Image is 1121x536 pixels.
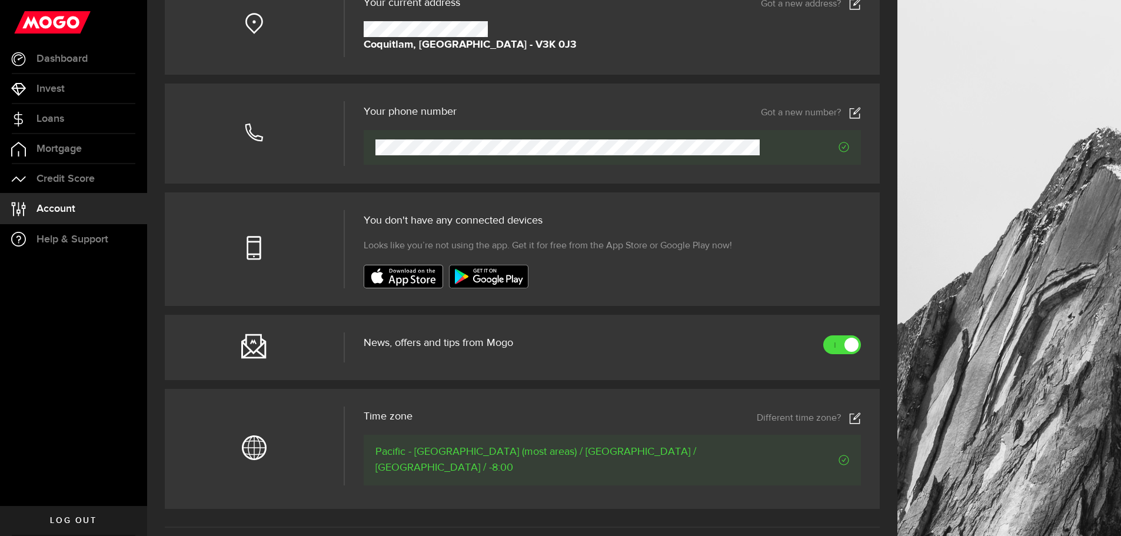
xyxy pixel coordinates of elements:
span: Invest [36,84,65,94]
span: Mortgage [36,144,82,154]
span: Time zone [364,411,413,422]
img: badge-google-play.svg [449,265,528,288]
span: Account [36,204,75,214]
span: Dashboard [36,54,88,64]
span: Verified [754,455,849,465]
span: Loans [36,114,64,124]
span: Credit Score [36,174,95,184]
span: Help & Support [36,234,108,245]
h3: Your phone number [364,106,457,117]
span: Log out [50,517,97,525]
span: You don't have any connected devices [364,215,543,226]
a: Got a new number? [761,107,861,119]
span: News, offers and tips from Mogo [364,338,513,348]
strong: Coquitlam, [GEOGRAPHIC_DATA] - V3K 0J3 [364,37,577,53]
span: Looks like you’re not using the app. Get it for free from the App Store or Google Play now! [364,239,732,253]
img: badge-app-store.svg [364,265,443,288]
a: Different time zone? [757,412,861,424]
span: Verified [760,142,849,152]
span: Pacific - [GEOGRAPHIC_DATA] (most areas) / [GEOGRAPHIC_DATA] / [GEOGRAPHIC_DATA] / -8:00 [375,444,754,476]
